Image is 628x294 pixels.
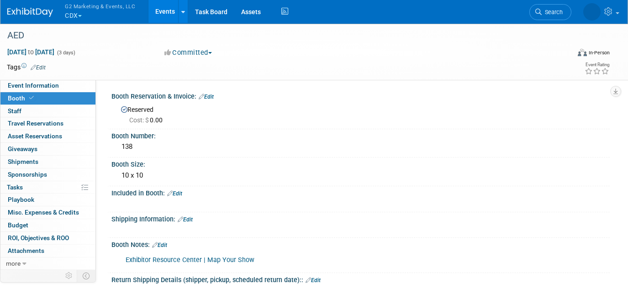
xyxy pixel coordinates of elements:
[588,49,610,56] div: In-Person
[26,48,35,56] span: to
[0,194,95,206] a: Playbook
[77,270,96,282] td: Toggle Event Tabs
[31,64,46,71] a: Edit
[8,107,21,115] span: Staff
[542,9,563,16] span: Search
[8,94,36,102] span: Booth
[118,140,603,154] div: 138
[111,186,610,198] div: Included in Booth:
[199,94,214,100] a: Edit
[0,232,95,244] a: ROI, Objectives & ROO
[0,181,95,194] a: Tasks
[8,171,47,178] span: Sponsorships
[152,242,167,248] a: Edit
[111,273,610,285] div: Return Shipping Details (shipper, pickup, scheduled return date)::
[8,196,34,203] span: Playbook
[56,50,75,56] span: (3 days)
[111,157,610,169] div: Booth Size:
[8,158,38,165] span: Shipments
[0,168,95,181] a: Sponsorships
[8,234,69,241] span: ROI, Objectives & ROO
[6,260,21,267] span: more
[126,256,254,264] a: Exhibitor Resource Center | Map Your Show
[8,132,62,140] span: Asset Reservations
[8,209,79,216] span: Misc. Expenses & Credits
[583,3,601,21] img: Laine Butler
[178,216,193,223] a: Edit
[0,130,95,142] a: Asset Reservations
[129,116,150,124] span: Cost: $
[0,143,95,155] a: Giveaways
[0,156,95,168] a: Shipments
[129,116,166,124] span: 0.00
[578,49,587,56] img: Format-Inperson.png
[529,4,571,20] a: Search
[111,129,610,141] div: Booth Number:
[0,206,95,219] a: Misc. Expenses & Credits
[111,238,610,250] div: Booth Notes:
[29,95,34,100] i: Booth reservation complete
[0,105,95,117] a: Staff
[111,89,610,101] div: Booth Reservation & Invoice:
[111,212,610,224] div: Shipping Information:
[0,257,95,270] a: more
[0,219,95,231] a: Budget
[4,27,559,44] div: AED
[7,184,23,191] span: Tasks
[7,8,53,17] img: ExhibitDay
[8,82,59,89] span: Event Information
[0,79,95,92] a: Event Information
[65,1,135,11] span: G2 Marketing & Events, LLC
[0,117,95,130] a: Travel Reservations
[118,103,603,125] div: Reserved
[8,247,44,254] span: Attachments
[521,47,610,61] div: Event Format
[8,120,63,127] span: Travel Reservations
[585,63,609,67] div: Event Rating
[7,63,46,72] td: Tags
[7,48,55,56] span: [DATE] [DATE]
[167,190,182,197] a: Edit
[161,48,216,58] button: Committed
[61,270,77,282] td: Personalize Event Tab Strip
[0,92,95,105] a: Booth
[8,145,37,152] span: Giveaways
[118,168,603,183] div: 10 x 10
[8,221,28,229] span: Budget
[0,245,95,257] a: Attachments
[306,277,321,283] a: Edit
